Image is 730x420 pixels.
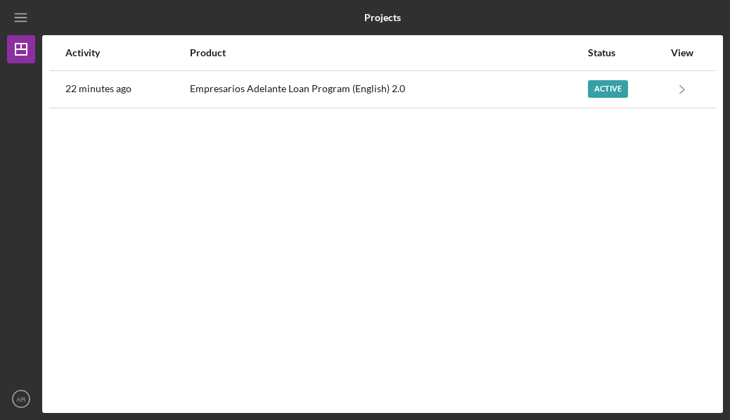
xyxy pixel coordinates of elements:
time: 2025-10-01 18:51 [65,83,132,94]
div: View [665,47,700,58]
div: Status [588,47,663,58]
div: Product [190,47,587,58]
button: AR [7,385,35,413]
text: AR [16,395,25,403]
div: Activity [65,47,188,58]
div: Empresarios Adelante Loan Program (English) 2.0 [190,72,587,107]
b: Projects [364,12,401,23]
div: Active [588,80,628,98]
